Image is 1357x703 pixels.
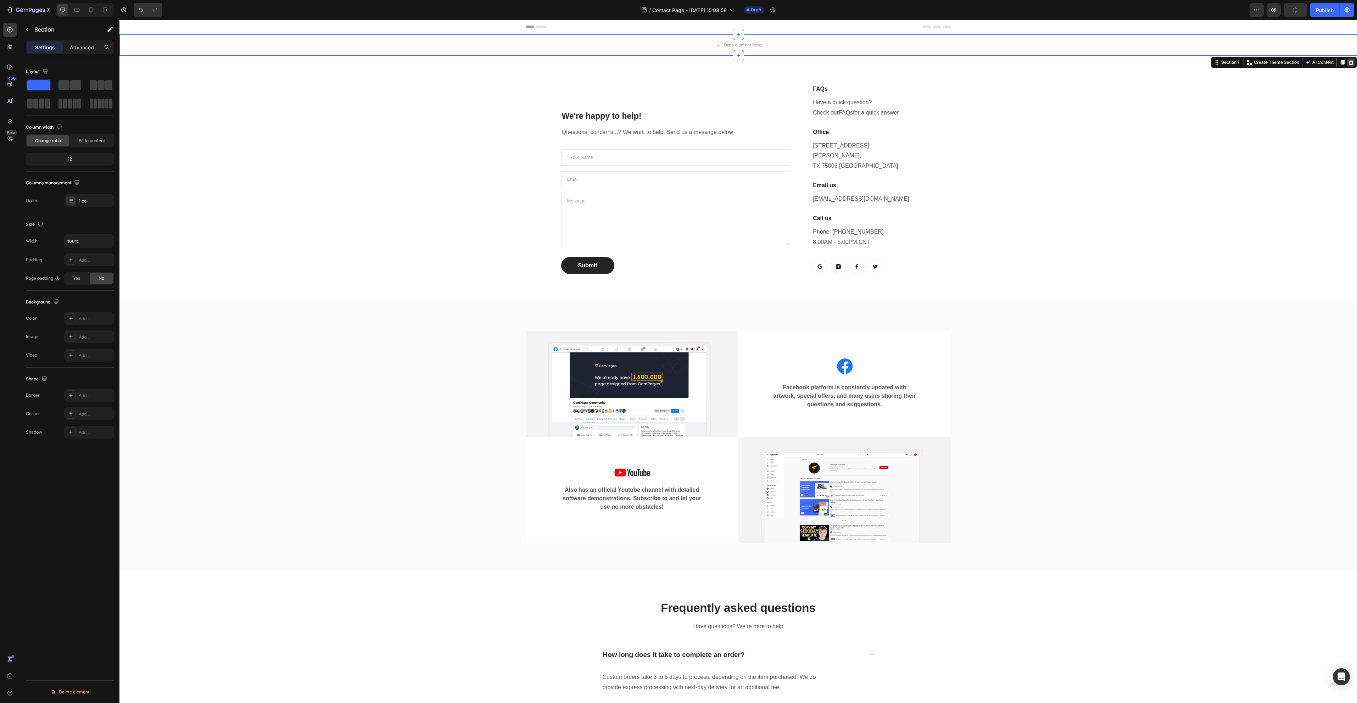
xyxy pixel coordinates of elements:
[26,123,63,132] div: Column width
[26,392,40,398] div: Border
[717,339,733,354] img: Alt Image
[134,3,162,17] div: Undo/Redo
[119,20,1357,703] iframe: Design area
[65,235,113,247] input: Auto
[26,411,40,417] div: Corner
[26,315,37,322] div: Color
[693,176,789,182] a: [EMAIL_ADDRESS][DOMAIN_NAME]
[79,257,112,263] div: Add...
[79,411,112,417] div: Add...
[35,138,61,144] span: Change ratio
[26,220,45,229] div: Size
[5,130,17,135] div: Beta
[693,207,795,228] p: Phone: [PHONE_NUMBER] 8:00AM - 5:00PM CST
[652,6,727,14] span: Contact Page - [DATE] 15:03:58
[79,392,112,399] div: Add...
[26,686,114,698] button: Delete element
[1100,39,1121,46] div: Section 1
[693,78,795,98] p: Have a quick question? Check our for a quick answer
[693,65,795,73] p: FAQs
[693,108,795,117] p: Office
[26,374,49,384] div: Shape
[1184,38,1216,47] button: AI Content
[407,581,831,596] p: Frequently asked questions
[693,194,795,203] p: Call us
[1316,6,1334,14] div: Publish
[79,429,112,436] div: Add...
[26,197,38,204] div: Order
[1333,668,1350,685] div: Open Intercom Messenger
[79,316,112,322] div: Add...
[26,178,81,188] div: Columns management
[495,448,530,457] img: Alt Image
[26,238,38,244] div: Width
[3,3,53,17] button: 7
[1310,3,1340,17] button: Publish
[79,334,112,340] div: Add...
[26,257,42,263] div: Padding
[35,44,55,51] p: Settings
[442,237,495,254] button: Submit
[79,138,105,144] span: Fit to content
[26,297,60,307] div: Background
[459,241,478,250] div: Submit
[26,334,38,340] div: Image
[50,688,89,696] div: Delete element
[654,363,797,389] p: Facebook platform is constantly updated with artwork, special offers, and many users sharing thei...
[27,154,112,164] div: 12
[649,6,651,14] span: /
[693,161,795,170] p: Email us
[1134,39,1180,46] p: Create Theme Section
[26,275,60,281] div: Page padding
[79,198,112,204] div: 1 col
[26,67,50,77] div: Layout
[604,22,642,28] div: Drop element here
[73,275,80,281] span: Yes
[619,417,832,523] img: Alt Image
[406,311,619,417] img: Alt Image
[26,352,37,358] div: Video
[7,76,17,81] div: 450
[442,91,670,102] p: We're happy to help!
[441,466,584,491] p: Also has an official Youtube channel with detailed software demonstrations. Subscribe to and let ...
[693,121,795,151] p: [STREET_ADDRESS][PERSON_NAME], TX 75006 [GEOGRAPHIC_DATA]
[70,44,94,51] p: Advanced
[719,90,733,96] a: FAQs
[442,129,671,146] input: * Your Name
[26,429,42,435] div: Shadow
[407,602,831,612] p: Have questions? We’re here to help
[34,25,93,34] p: Section
[99,275,104,281] span: No
[442,107,670,118] p: Questions, concerns...? We want to help. Send us a message below
[751,7,761,13] span: Draft
[79,352,112,359] div: Add...
[46,6,50,14] p: 7
[483,652,715,673] p: Custom orders take 3 to 5 days to process, depending on the item purchased. We do provide express...
[442,151,671,168] input: Email
[482,630,626,641] div: How long does it take to complete an order?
